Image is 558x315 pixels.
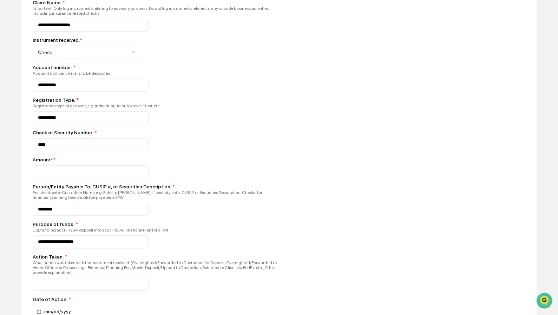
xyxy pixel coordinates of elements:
[70,119,85,124] span: Pylon
[24,60,89,66] div: We're available if you need us!
[33,6,278,16] div: Important: Only log instruments relating to advisory business. Do not log instruments related to ...
[33,228,278,233] div: E.g. funding acct - 1234, deposit into acct - 1234, Financial Plan for client.
[33,221,278,227] div: Purpose of funds:
[33,37,82,43] div: Instrument received:
[14,101,44,108] span: Data Lookup
[24,53,115,60] div: Start new chat
[33,71,278,76] div: Account number check is to be deposited.
[33,157,278,162] div: Amount:
[33,190,278,200] div: For check enter Custodian Name, e.g. Fidelity, [PERSON_NAME]; if security enter CUSIP, or Securit...
[33,103,278,108] div: Registration type of account, e.g. Individual, Joint, Rollover, Trust, etc.
[33,97,278,103] div: Registration Type:
[119,55,128,64] button: Start new chat
[33,260,278,275] div: What action was taken with the instrument received. (Overnighted/Forwarded to Custodian for Depos...
[50,118,85,124] a: Powered byPylon
[33,296,138,302] div: Date of Action:
[48,85,90,98] a: 🗄️Attestations
[536,292,554,311] iframe: Open customer support
[4,85,48,98] a: 🖐️Preclearance
[4,99,47,111] a: 🔎Data Lookup
[33,65,278,70] div: Account number:
[7,53,20,66] img: 1746055101610-c473b297-6a78-478c-a979-82029cc54cd1
[58,88,87,95] span: Attestations
[33,130,278,135] div: Check or Security Number:
[33,254,278,260] div: Action Taken:
[7,89,13,94] div: 🖐️
[7,14,128,26] p: How can we help?
[7,102,13,108] div: 🔎
[14,88,45,95] span: Preclearance
[33,184,278,189] div: Person/Entity Payable To, CUSIP #, or Securities Description:
[51,89,57,94] div: 🗄️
